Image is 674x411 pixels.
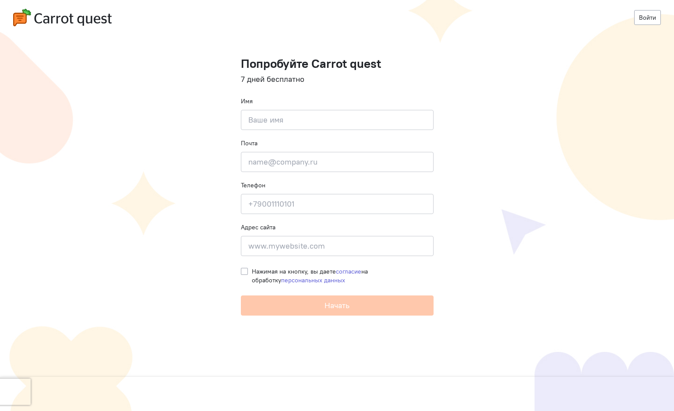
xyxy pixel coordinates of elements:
label: Адрес сайта [241,223,275,232]
a: персональных данных [281,276,345,284]
label: Почта [241,139,258,148]
a: Войти [634,10,661,25]
input: +79001110101 [241,194,434,214]
label: Телефон [241,181,265,190]
input: www.mywebsite.com [241,236,434,256]
span: Нажимая на кнопку, вы даете на обработку [252,267,368,284]
a: согласие [336,267,361,275]
img: carrot-quest-logo.svg [13,9,112,26]
span: Начать [325,300,349,310]
button: Начать [241,295,434,316]
input: Ваше имя [241,110,434,130]
h1: Попробуйте Carrot quest [241,57,434,70]
h4: 7 дней бесплатно [241,75,434,84]
input: name@company.ru [241,152,434,172]
label: Имя [241,97,253,105]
